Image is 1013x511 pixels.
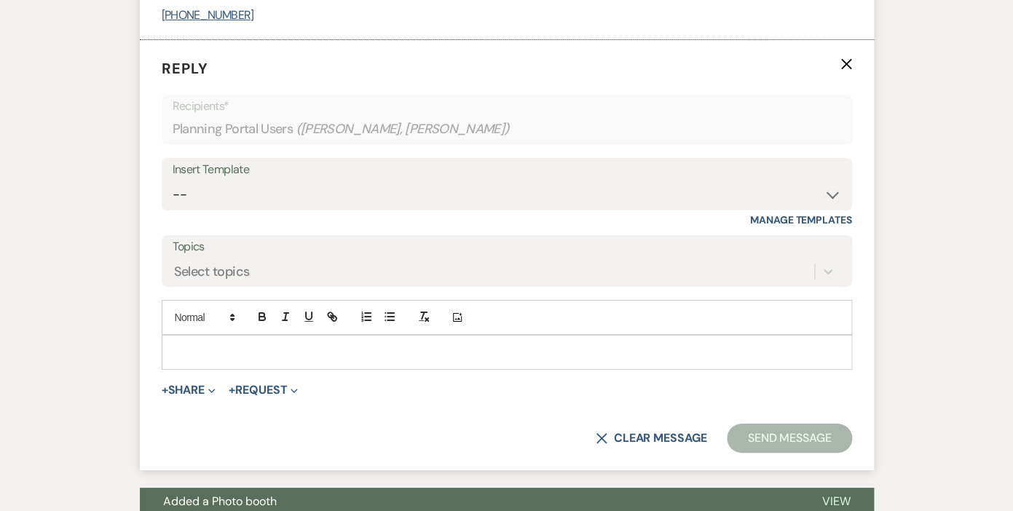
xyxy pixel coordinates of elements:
[750,213,852,226] a: Manage Templates
[173,159,841,181] div: Insert Template
[162,7,254,23] a: [PHONE_NUMBER]
[173,97,841,116] p: Recipients*
[229,384,298,396] button: Request
[173,115,841,143] div: Planning Portal Users
[296,119,510,139] span: ( [PERSON_NAME], [PERSON_NAME] )
[822,494,851,509] span: View
[596,432,706,444] button: Clear message
[229,384,235,396] span: +
[162,384,168,396] span: +
[163,494,277,509] span: Added a Photo booth
[727,424,851,453] button: Send Message
[173,237,841,258] label: Topics
[162,59,208,78] span: Reply
[162,384,216,396] button: Share
[174,261,250,281] div: Select topics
